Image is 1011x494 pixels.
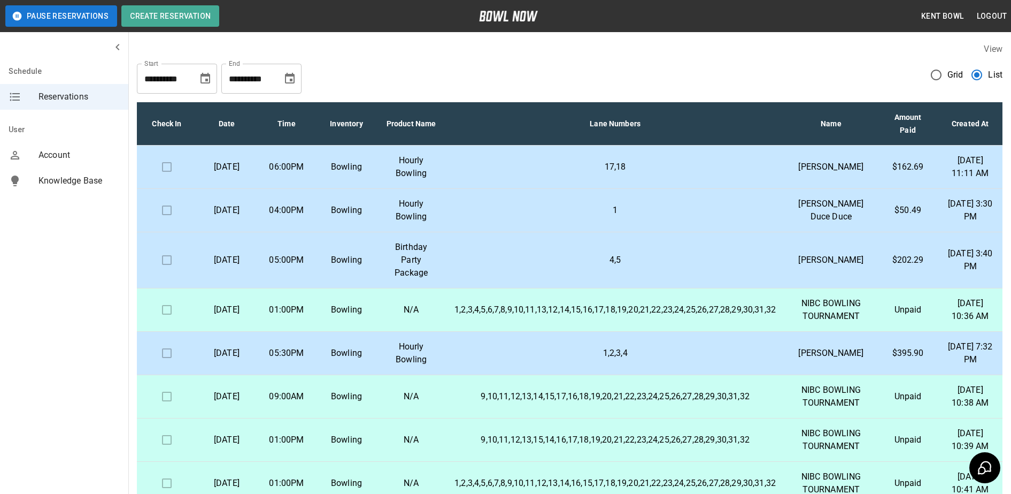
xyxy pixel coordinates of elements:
[793,427,869,453] p: NIBC BOWLING TOURNAMENT
[886,254,930,267] p: $202.29
[446,102,784,146] th: Lane Numbers
[325,434,368,446] p: Bowling
[886,390,930,403] p: Unpaid
[385,390,437,403] p: N/A
[946,340,994,366] p: [DATE] 7:32 PM
[205,161,248,173] p: [DATE]
[917,6,968,26] button: Kent Bowl
[946,427,994,453] p: [DATE] 10:39 AM
[793,197,869,223] p: [PERSON_NAME] Duce Duce
[325,303,368,316] p: Bowling
[793,254,869,267] p: [PERSON_NAME]
[946,384,994,409] p: [DATE] 10:38 AM
[886,434,930,446] p: Unpaid
[973,6,1011,26] button: Logout
[205,303,248,316] p: [DATE]
[205,254,248,267] p: [DATE]
[878,102,938,146] th: Amount Paid
[205,390,248,403] p: [DATE]
[325,161,368,173] p: Bowling
[325,390,368,403] p: Bowling
[793,384,869,409] p: NIBC BOWLING TOURNAMENT
[257,102,317,146] th: Time
[946,154,994,180] p: [DATE] 11:11 AM
[454,254,776,267] p: 4,5
[205,347,248,360] p: [DATE]
[946,197,994,223] p: [DATE] 3:30 PM
[385,340,437,366] p: Hourly Bowling
[946,247,994,273] p: [DATE] 3:40 PM
[886,161,930,173] p: $162.69
[385,241,437,279] p: Birthday Party Package
[886,303,930,316] p: Unpaid
[454,477,776,490] p: 1,2,3,4,5,6,7,8,9,10,11,12,13,14,16,15,17,18,19,20,21,22,23,24,25,26,27,28,29,30,31,32
[376,102,446,146] th: Product Name
[984,44,1002,54] label: View
[454,434,776,446] p: 9,10,11,12,13,15,14,16,17,18,19,20,21,22,23,24,25,26,27,28,29,30,31,32
[205,434,248,446] p: [DATE]
[385,477,437,490] p: N/A
[265,254,308,267] p: 05:00PM
[454,303,776,316] p: 1,2,3,4,5,6,7,8,9,10,11,13,12,14,15,16,17,18,19,20,21,22,23,24,25,26,27,28,29,30,31,32
[385,434,437,446] p: N/A
[265,204,308,217] p: 04:00PM
[121,5,219,27] button: Create Reservation
[793,347,869,360] p: [PERSON_NAME]
[38,149,120,162] span: Account
[946,297,994,323] p: [DATE] 10:36 AM
[938,102,1002,146] th: Created At
[325,477,368,490] p: Bowling
[205,477,248,490] p: [DATE]
[265,434,308,446] p: 01:00PM
[454,347,776,360] p: 1,2,3,4
[265,477,308,490] p: 01:00PM
[195,68,216,89] button: Choose date, selected date is Oct 7, 2025
[137,102,197,146] th: Check In
[454,390,776,403] p: 9,10,11,12,13,14,15,17,16,18,19,20,21,22,23,24,25,26,27,28,29,30,31,32
[265,161,308,173] p: 06:00PM
[197,102,257,146] th: Date
[385,303,437,316] p: N/A
[385,154,437,180] p: Hourly Bowling
[38,174,120,187] span: Knowledge Base
[325,254,368,267] p: Bowling
[325,347,368,360] p: Bowling
[454,204,776,217] p: 1
[5,5,117,27] button: Pause Reservations
[38,90,120,103] span: Reservations
[325,204,368,217] p: Bowling
[479,11,538,21] img: logo
[385,197,437,223] p: Hourly Bowling
[793,297,869,323] p: NIBC BOWLING TOURNAMENT
[265,303,308,316] p: 01:00PM
[793,161,869,173] p: [PERSON_NAME]
[886,204,930,217] p: $50.49
[784,102,878,146] th: Name
[947,69,963,81] span: Grid
[317,102,376,146] th: Inventory
[265,347,308,360] p: 05:30PM
[454,161,776,173] p: 17,18
[265,390,308,403] p: 09:00AM
[279,68,300,89] button: Choose date, selected date is Nov 7, 2025
[205,204,248,217] p: [DATE]
[886,347,930,360] p: $395.90
[886,477,930,490] p: Unpaid
[988,69,1002,81] span: List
